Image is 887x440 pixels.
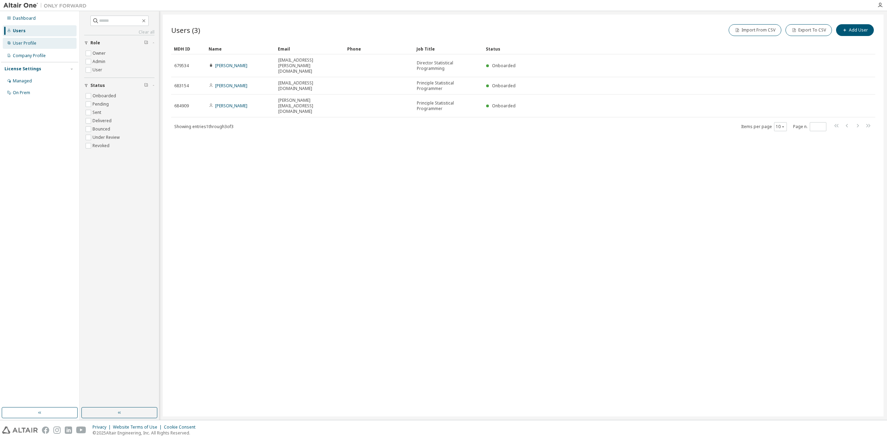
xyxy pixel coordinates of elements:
[144,83,148,88] span: Clear filter
[164,424,200,430] div: Cookie Consent
[76,426,86,434] img: youtube.svg
[84,78,155,93] button: Status
[93,49,107,57] label: Owner
[492,103,516,109] span: Onboarded
[93,117,113,125] label: Delivered
[278,57,341,74] span: [EMAIL_ADDRESS][PERSON_NAME][DOMAIN_NAME]
[416,43,480,54] div: Job Title
[93,424,113,430] div: Privacy
[278,98,341,114] span: [PERSON_NAME][EMAIL_ADDRESS][DOMAIN_NAME]
[93,92,117,100] label: Onboarded
[729,24,781,36] button: Import From CSV
[492,83,516,89] span: Onboarded
[13,28,26,34] div: Users
[13,41,36,46] div: User Profile
[93,430,200,436] p: © 2025 Altair Engineering, Inc. All Rights Reserved.
[174,63,189,69] span: 679534
[486,43,839,54] div: Status
[93,57,107,66] label: Admin
[42,426,49,434] img: facebook.svg
[278,80,341,91] span: [EMAIL_ADDRESS][DOMAIN_NAME]
[215,63,247,69] a: [PERSON_NAME]
[836,24,874,36] button: Add User
[417,80,480,91] span: Principle Statistical Programmer
[13,78,32,84] div: Managed
[215,83,247,89] a: [PERSON_NAME]
[90,83,105,88] span: Status
[84,29,155,35] a: Clear all
[492,63,516,69] span: Onboarded
[785,24,832,36] button: Export To CSV
[174,124,234,129] span: Showing entries 1 through 3 of 3
[278,43,342,54] div: Email
[144,40,148,46] span: Clear filter
[93,125,112,133] label: Bounced
[84,35,155,51] button: Role
[741,122,787,131] span: Items per page
[215,103,247,109] a: [PERSON_NAME]
[417,100,480,111] span: Principle Statistical Programmer
[93,108,103,117] label: Sent
[347,43,411,54] div: Phone
[93,133,121,142] label: Under Review
[13,53,46,59] div: Company Profile
[174,103,189,109] span: 684909
[13,90,30,96] div: On Prem
[53,426,61,434] img: instagram.svg
[793,122,826,131] span: Page n.
[113,424,164,430] div: Website Terms of Use
[3,2,90,9] img: Altair One
[776,124,785,129] button: 10
[5,66,41,72] div: License Settings
[13,16,36,21] div: Dashboard
[93,100,110,108] label: Pending
[417,60,480,71] span: Director Statistical Programming
[171,25,200,35] span: Users (3)
[93,142,111,150] label: Revoked
[174,43,203,54] div: MDH ID
[2,426,38,434] img: altair_logo.svg
[209,43,272,54] div: Name
[90,40,100,46] span: Role
[174,83,189,89] span: 683154
[93,66,104,74] label: User
[65,426,72,434] img: linkedin.svg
